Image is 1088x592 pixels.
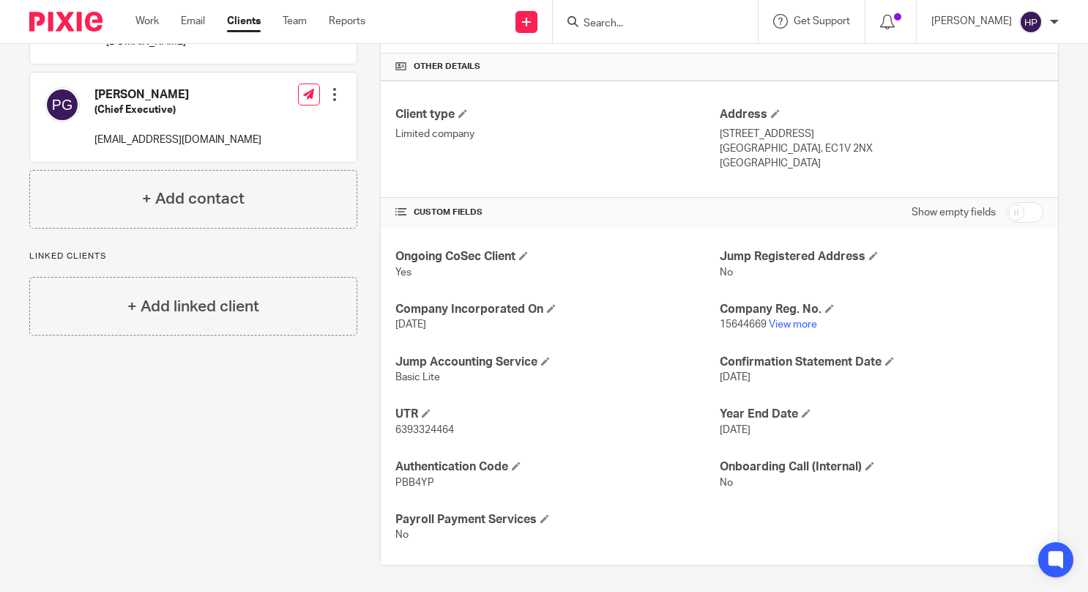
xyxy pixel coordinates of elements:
a: Team [283,14,307,29]
p: [GEOGRAPHIC_DATA] [720,156,1043,171]
span: No [395,530,409,540]
h4: Client type [395,107,719,122]
span: Basic Lite [395,372,440,382]
input: Search [582,18,714,31]
p: Linked clients [29,251,357,262]
span: 15644669 [720,319,767,330]
span: No [720,478,733,488]
a: View more [769,319,817,330]
h4: Jump Registered Address [720,249,1043,264]
label: Show empty fields [912,205,996,220]
span: [DATE] [720,425,750,435]
h4: Company Incorporated On [395,302,719,317]
h4: Jump Accounting Service [395,355,719,370]
a: Reports [329,14,365,29]
h4: + Add contact [142,188,245,210]
a: Clients [227,14,261,29]
h4: + Add linked client [127,295,259,318]
h4: Ongoing CoSec Client [395,249,719,264]
h4: Payroll Payment Services [395,512,719,528]
img: svg%3E [1019,10,1043,34]
p: Limited company [395,127,719,141]
h4: Address [720,107,1043,122]
span: PBB4YP [395,478,434,488]
h4: Company Reg. No. [720,302,1043,317]
span: Yes [395,267,411,278]
h5: (Chief Executive) [94,103,261,117]
h4: [PERSON_NAME] [94,87,261,103]
h4: Confirmation Statement Date [720,355,1043,370]
p: [STREET_ADDRESS] [720,127,1043,141]
p: [GEOGRAPHIC_DATA], EC1V 2NX [720,141,1043,156]
h4: Year End Date [720,407,1043,422]
h4: CUSTOM FIELDS [395,207,719,218]
span: 6393324464 [395,425,454,435]
p: [PERSON_NAME] [931,14,1012,29]
span: Other details [414,61,480,73]
h4: Authentication Code [395,459,719,475]
a: Email [181,14,205,29]
span: Get Support [794,16,850,26]
span: No [720,267,733,278]
h4: UTR [395,407,719,422]
span: [DATE] [395,319,426,330]
img: Pixie [29,12,103,32]
span: [DATE] [720,372,750,382]
a: Work [135,14,159,29]
h4: Onboarding Call (Internal) [720,459,1043,475]
img: svg%3E [45,87,80,122]
p: [EMAIL_ADDRESS][DOMAIN_NAME] [94,133,261,147]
